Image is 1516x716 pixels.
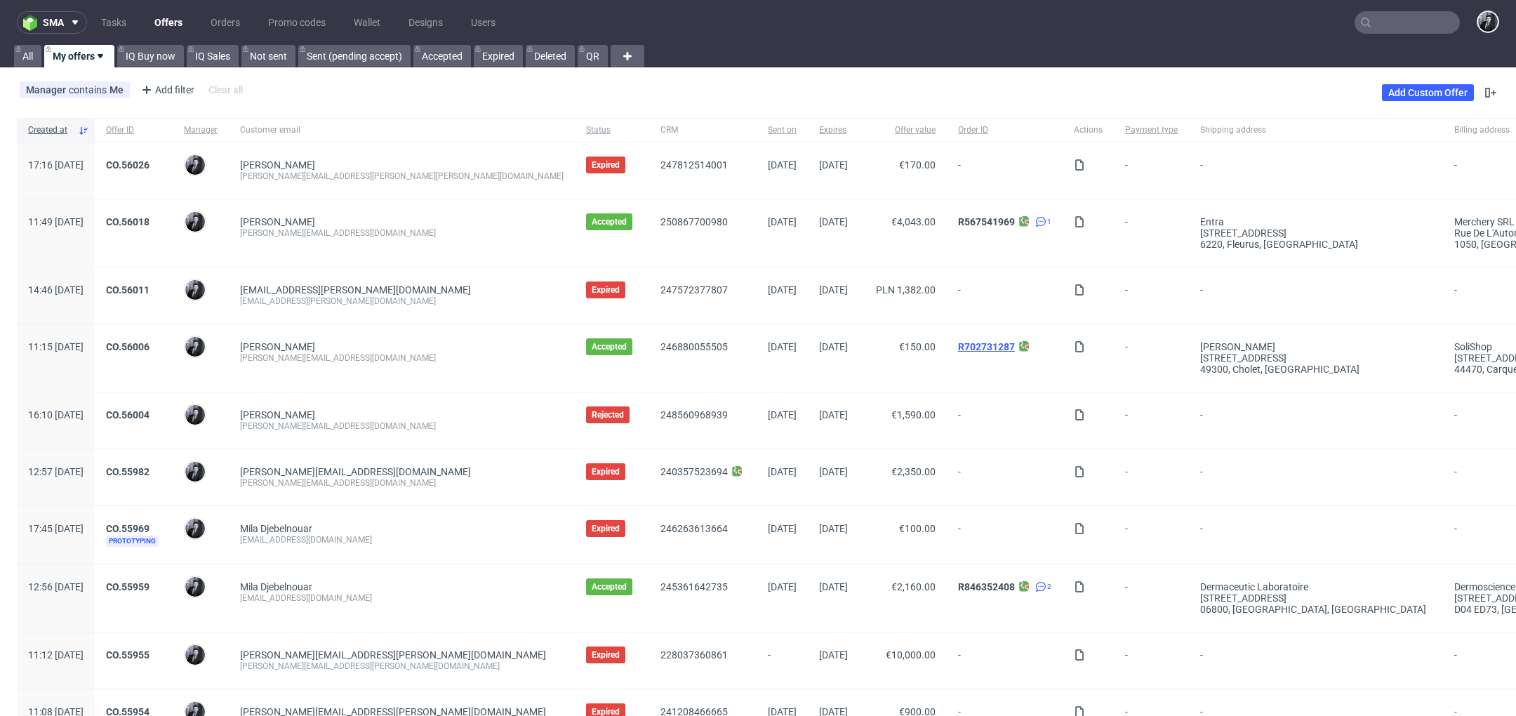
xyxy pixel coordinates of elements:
[1125,523,1178,547] span: -
[26,84,69,95] span: Manager
[1200,523,1432,547] span: -
[958,341,1015,352] a: R702731287
[28,409,84,420] span: 16:10 [DATE]
[206,80,246,100] div: Clear all
[400,11,451,34] a: Designs
[1047,581,1051,592] span: 2
[1032,216,1051,227] a: 1
[958,523,1051,547] span: -
[1125,466,1178,489] span: -
[106,159,149,171] a: CO.56026
[43,18,64,27] span: sma
[592,523,620,534] span: Expired
[463,11,504,34] a: Users
[345,11,389,34] a: Wallet
[891,216,936,227] span: €4,043.00
[240,284,471,296] span: [EMAIL_ADDRESS][PERSON_NAME][DOMAIN_NAME]
[28,466,84,477] span: 12:57 [DATE]
[23,15,43,31] img: logo
[819,581,848,592] span: [DATE]
[660,581,728,592] a: 245361642735
[958,284,1051,307] span: -
[28,216,84,227] span: 11:49 [DATE]
[185,155,205,175] img: Philippe Dubuy
[1125,409,1178,432] span: -
[768,649,797,672] span: -
[592,159,620,171] span: Expired
[93,11,135,34] a: Tasks
[768,159,797,171] span: [DATE]
[28,341,84,352] span: 11:15 [DATE]
[592,649,620,661] span: Expired
[1200,604,1432,615] div: 06800, [GEOGRAPHIC_DATA] , [GEOGRAPHIC_DATA]
[240,661,564,672] div: [PERSON_NAME][EMAIL_ADDRESS][PERSON_NAME][DOMAIN_NAME]
[819,341,848,352] span: [DATE]
[958,649,1051,672] span: -
[240,296,564,307] div: [EMAIL_ADDRESS][PERSON_NAME][DOMAIN_NAME]
[106,341,149,352] a: CO.56006
[1200,216,1432,227] div: Entra
[413,45,471,67] a: Accepted
[592,284,620,296] span: Expired
[1125,124,1178,136] span: Payment type
[106,284,149,296] a: CO.56011
[1125,216,1178,250] span: -
[768,466,797,477] span: [DATE]
[106,216,149,227] a: CO.56018
[958,124,1051,136] span: Order ID
[240,466,471,477] span: [PERSON_NAME][EMAIL_ADDRESS][DOMAIN_NAME]
[28,523,84,534] span: 17:45 [DATE]
[28,649,84,661] span: 11:12 [DATE]
[44,45,114,67] a: My offers
[14,45,41,67] a: All
[819,159,848,171] span: [DATE]
[240,409,315,420] a: [PERSON_NAME]
[1200,239,1432,250] div: 6220, Fleurus , [GEOGRAPHIC_DATA]
[240,227,564,239] div: [PERSON_NAME][EMAIL_ADDRESS][DOMAIN_NAME]
[768,341,797,352] span: [DATE]
[1382,84,1474,101] a: Add Custom Offer
[660,649,728,661] a: 228037360861
[1074,124,1103,136] span: Actions
[819,284,848,296] span: [DATE]
[899,159,936,171] span: €170.00
[474,45,523,67] a: Expired
[1047,216,1051,227] span: 1
[592,216,627,227] span: Accepted
[891,466,936,477] span: €2,350.00
[185,280,205,300] img: Philippe Dubuy
[1200,592,1432,604] div: [STREET_ADDRESS]
[240,124,564,136] span: Customer email
[240,159,315,171] a: [PERSON_NAME]
[240,592,564,604] div: [EMAIL_ADDRESS][DOMAIN_NAME]
[185,462,205,482] img: Philippe Dubuy
[660,216,728,227] a: 250867700980
[660,341,728,352] a: 246880055505
[819,649,848,661] span: [DATE]
[1200,649,1432,672] span: -
[1032,581,1051,592] a: 2
[298,45,411,67] a: Sent (pending accept)
[958,581,1015,592] a: R846352408
[1200,159,1432,182] span: -
[240,420,564,432] div: [PERSON_NAME][EMAIL_ADDRESS][DOMAIN_NAME]
[958,159,1051,182] span: -
[768,581,797,592] span: [DATE]
[1200,409,1432,432] span: -
[660,466,728,477] a: 240357523694
[592,341,627,352] span: Accepted
[240,171,564,182] div: [PERSON_NAME][EMAIL_ADDRESS][PERSON_NAME][PERSON_NAME][DOMAIN_NAME]
[899,341,936,352] span: €150.00
[240,581,312,592] a: Mila Djebelnouar
[146,11,191,34] a: Offers
[886,649,936,661] span: €10,000.00
[1478,12,1498,32] img: Philippe Dubuy
[1125,581,1178,615] span: -
[768,216,797,227] span: [DATE]
[819,523,848,534] span: [DATE]
[1125,159,1178,182] span: -
[106,523,149,534] a: CO.55969
[586,124,638,136] span: Status
[117,45,184,67] a: IQ Buy now
[240,477,564,489] div: [PERSON_NAME][EMAIL_ADDRESS][DOMAIN_NAME]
